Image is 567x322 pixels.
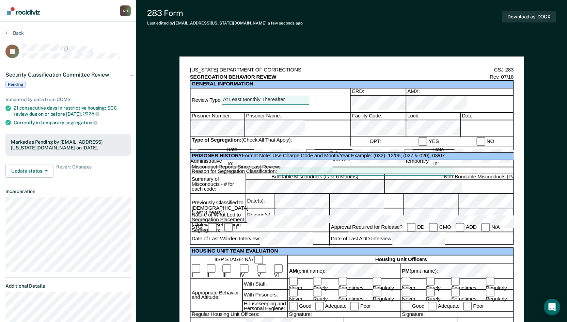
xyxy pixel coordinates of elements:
input: Sometimes [451,277,460,286]
div: Prisoner Number: [190,113,244,120]
label: II [224,223,237,232]
input: II [206,264,215,273]
b: GENERAL INFORMATION [191,81,513,88]
div: Last edited by [EMAIL_ADDRESS][US_STATE][DOMAIN_NAME] [147,21,303,26]
input: Adequate [315,302,324,310]
input: I [191,264,200,273]
input: YES [419,137,427,146]
dt: Additional Details [5,283,131,289]
div: 283 Form [147,8,303,18]
div: IISP STAGE: N/A [191,256,287,264]
div: Prisoner Name: [244,120,350,137]
label: N/A [481,223,500,232]
div: Facility Code: [350,120,406,137]
b: HOUSING UNIT TEAM EVALUATION [191,248,278,254]
div: Signature: [400,312,513,318]
label: Sometimes [451,288,482,302]
div: 21 consecutive days in restrictive housing; SCC review due on or before [DATE], [14,105,131,117]
input: Administrative [190,149,199,158]
label: Regularly [373,288,400,302]
div: Appropriate Behavior and Attitude: [190,278,242,312]
div: With Prisoners: [242,290,287,301]
input: V [257,264,266,273]
input: Sometimes [338,277,347,286]
label: Regularly [485,288,513,302]
input: DD [407,223,416,232]
label: Never [289,277,310,291]
label: I [208,223,220,232]
input: Punitive [306,149,315,158]
input: CMO [429,223,438,232]
label: DD [407,223,424,232]
input: Regularly [485,277,494,286]
label: Sometimes [338,288,369,302]
label: III [222,264,235,278]
b: Type of Segregation: [191,137,241,143]
label: Rarely [313,277,334,291]
input: Good [402,302,411,310]
input: IV [239,264,248,273]
span: a few seconds ago [268,21,303,26]
input: Temporary [405,149,413,158]
div: Housekeeping and Personal Hygiene: [242,301,287,312]
label: Rarely [426,277,447,291]
div: (Check All That Apply): [190,137,350,146]
input: VI [274,264,283,273]
input: Rarely [426,288,435,297]
input: ADD [456,223,464,232]
label: Good [402,302,424,310]
label: Adequate [428,302,459,310]
div: Date Classified To: [190,147,306,167]
div: AMX: [406,96,513,113]
span: segregation [65,120,97,125]
label: Never [402,288,423,302]
dt: Incarceration [5,189,131,194]
button: Back [5,30,24,36]
div: Lock: [406,113,460,120]
label: Rarely [426,288,447,302]
input: Rarely [313,277,322,286]
label: Never [402,277,423,291]
div: Approval Required for Release? [331,224,402,231]
div: Previously Classified to [DEMOGRAPHIC_DATA] (Last 3 Years): [190,194,245,222]
b: Housing Unit Officers [375,257,427,262]
input: N/A [481,223,490,232]
input: Never [402,288,411,297]
input: Sometimes [338,288,347,297]
span: 2025 [83,111,99,116]
label: V [257,264,269,278]
div: Review Type: [191,96,350,105]
label: Sometimes [338,277,369,291]
input: Rarely [313,288,322,297]
div: At Least Monthly Thereafter [223,97,308,103]
div: Currently in temporary [14,119,131,126]
label: CMO [429,223,451,232]
b: SEGREGATION BEHAVIOR REVIEW [190,74,276,81]
button: Profile dropdown button [120,5,131,16]
label: II [206,264,218,278]
label: NO [476,137,494,146]
input: Rarely [426,277,435,286]
label: Adequate [315,302,346,310]
label: YES [419,137,439,146]
div: A H [120,5,131,16]
span: Revert Changes [56,164,92,178]
div: ERD: [350,88,406,96]
label: Rarely [313,288,334,302]
input: Never [289,277,298,286]
div: Reason(s): [245,208,274,222]
input: Regularly [373,277,381,286]
label: Good [289,302,311,310]
b: PRISONER HISTORY [191,153,241,159]
label: Regularly [485,277,513,291]
b: PM [402,269,409,274]
div: Reason for Segregation Classification: [191,167,513,176]
input: Poor [350,302,359,310]
input: III [222,264,231,273]
input: NO [476,137,485,146]
input: II [224,223,233,232]
label: Punitive [306,149,325,165]
input: Regularly [373,288,381,297]
input: I [208,223,217,232]
div: Date of Last Warden Interview: [191,232,348,246]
